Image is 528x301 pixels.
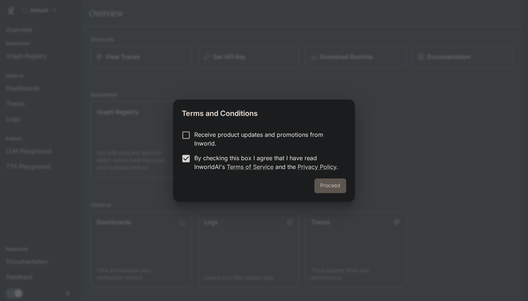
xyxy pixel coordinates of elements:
[173,99,355,124] h2: Terms and Conditions
[298,163,336,170] a: Privacy Policy
[194,154,340,171] p: By checking this box I agree that I have read InworldAI's and the .
[227,163,273,170] a: Terms of Service
[314,178,346,193] button: Proceed
[194,130,340,148] p: Receive product updates and promotions from Inworld.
